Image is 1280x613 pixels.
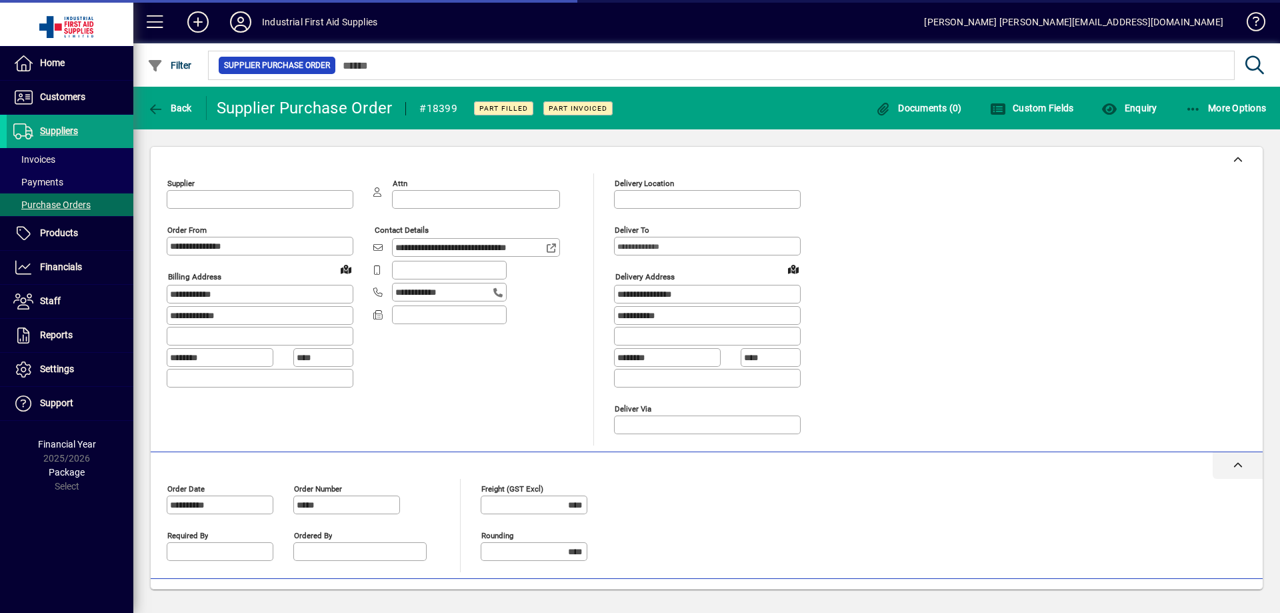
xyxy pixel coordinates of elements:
span: Products [40,227,78,238]
a: Home [7,47,133,80]
mat-label: Ordered by [294,530,332,540]
span: Custom Fields [990,103,1074,113]
a: Products [7,217,133,250]
div: Industrial First Aid Supplies [262,11,377,33]
mat-label: Rounding [481,530,513,540]
button: Back [144,96,195,120]
button: Documents (0) [872,96,965,120]
div: #18399 [419,98,457,119]
span: Settings [40,364,74,374]
app-page-header-button: Back [133,96,207,120]
button: More Options [1182,96,1270,120]
div: Supplier Purchase Order [217,97,393,119]
span: Staff [40,295,61,306]
mat-label: Order from [167,225,207,235]
span: Reports [40,330,73,340]
span: Customers [40,91,85,102]
span: Package [49,467,85,478]
span: Support [40,398,73,408]
a: Financials [7,251,133,284]
span: Payments [13,177,63,187]
span: Filter [147,60,192,71]
span: Suppliers [40,125,78,136]
button: Custom Fields [987,96,1077,120]
a: View on map [335,258,357,279]
a: Knowledge Base [1237,3,1263,46]
a: Payments [7,171,133,193]
span: Invoices [13,154,55,165]
a: Reports [7,319,133,352]
mat-label: Deliver via [615,404,651,413]
span: Back [147,103,192,113]
mat-label: Supplier [167,179,195,188]
a: Customers [7,81,133,114]
mat-label: Attn [393,179,407,188]
button: Add [177,10,219,34]
a: Purchase Orders [7,193,133,216]
span: Financial Year [38,439,96,450]
mat-label: Deliver To [615,225,649,235]
span: More Options [1185,103,1267,113]
button: Profile [219,10,262,34]
span: Enquiry [1101,103,1157,113]
a: View on map [783,258,804,279]
span: Supplier Purchase Order [224,59,330,72]
span: Part Filled [479,104,528,113]
a: Invoices [7,148,133,171]
mat-label: Freight (GST excl) [481,484,543,493]
a: Staff [7,285,133,318]
span: Part Invoiced [549,104,607,113]
div: [PERSON_NAME] [PERSON_NAME][EMAIL_ADDRESS][DOMAIN_NAME] [924,11,1223,33]
button: Enquiry [1098,96,1160,120]
a: Settings [7,353,133,386]
span: Purchase Orders [13,199,91,210]
button: Filter [144,53,195,77]
span: Documents (0) [875,103,962,113]
mat-label: Order date [167,484,205,493]
mat-label: Order number [294,484,342,493]
mat-label: Delivery Location [615,179,674,188]
mat-label: Required by [167,530,208,540]
span: Home [40,57,65,68]
a: Support [7,387,133,420]
span: Financials [40,261,82,272]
